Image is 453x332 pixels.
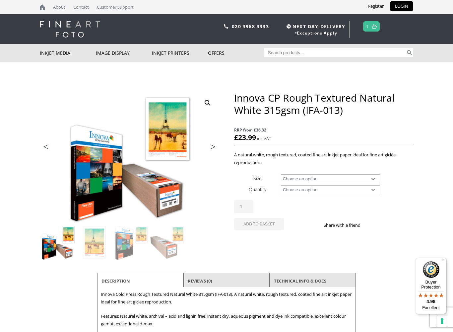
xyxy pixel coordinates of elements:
[384,222,390,228] img: email sharing button
[101,275,130,287] a: Description
[390,1,413,11] a: LOGIN
[274,275,326,287] a: TECHNICAL INFO & DOCS
[113,224,149,260] img: Innova CP Rough Textured Natural White 315gsm (IFA-013) - Image 3
[297,30,337,36] a: Exceptions Apply
[152,44,208,62] a: Inkjet Printers
[101,312,352,328] p: Features: Natural white, archival – acid and lignin free, instant dry, aqueous pigment and dye in...
[287,24,291,29] img: time.svg
[232,23,269,30] a: 020 3968 3333
[208,44,264,62] a: Offers
[416,280,446,290] p: Buyer Protection
[416,305,446,310] p: Excellent
[234,133,238,142] span: £
[365,22,368,31] a: 0
[368,222,374,228] img: facebook sharing button
[40,21,100,38] img: logo-white.svg
[416,258,446,314] button: Trusted Shops TrustmarkBuyer Protection4.98Excellent
[224,24,228,29] img: phone.svg
[436,315,448,327] button: Your consent preferences for tracking technologies
[150,224,185,260] img: Innova CP Rough Textured Natural White 315gsm (IFA-013) - Image 4
[372,24,377,29] img: basket.svg
[438,258,446,266] button: Menu
[285,23,345,30] span: NEXT DAY DELIVERY
[96,44,152,62] a: Image Display
[234,200,253,213] input: Product quantity
[324,221,368,229] p: Share with a friend
[376,222,382,228] img: twitter sharing button
[249,186,266,193] label: Quantity
[234,126,413,134] span: RRP from £36.32
[426,299,435,304] span: 4.98
[101,290,352,306] p: Innova Cold Press Rough Textured Natural White 315gsm (IFA-013). A natural white, rough textured,...
[423,261,439,278] img: Trusted Shops Trustmark
[253,175,262,182] label: Size
[363,1,389,11] a: Register
[202,97,214,109] a: View full-screen image gallery
[234,133,256,142] bdi: 23.99
[234,218,284,230] button: Add to basket
[234,92,413,116] h1: Innova CP Rough Textured Natural White 315gsm (IFA-013)
[188,275,212,287] a: Reviews (0)
[40,44,96,62] a: Inkjet Media
[40,224,76,260] img: Innova CP Rough Textured Natural White 315gsm (IFA-013)
[406,48,413,57] button: Search
[234,151,413,166] p: A natural white, rough textured, coated fine art inkjet paper ideal for fine art giclée reproduct...
[77,224,112,260] img: Innova CP Rough Textured Natural White 315gsm (IFA-013) - Image 2
[264,48,406,57] input: Search products…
